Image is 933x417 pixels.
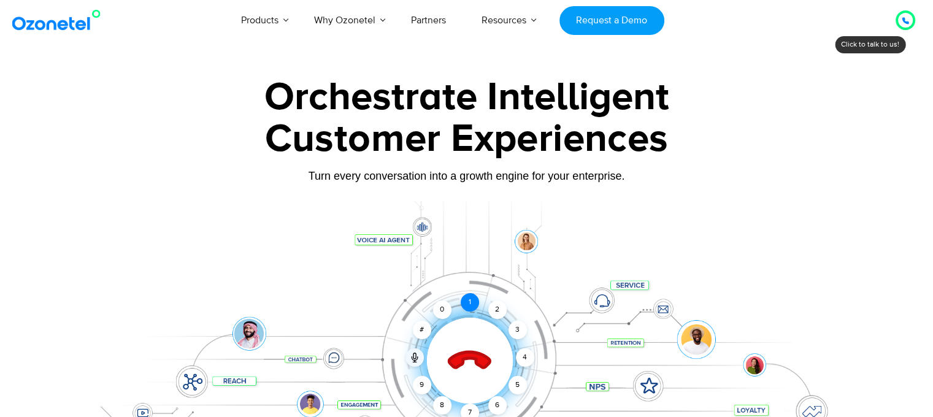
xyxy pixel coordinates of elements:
div: 5 [508,376,526,394]
div: 3 [508,321,526,339]
div: 9 [413,376,431,394]
a: Request a Demo [559,6,664,35]
div: 4 [516,348,534,367]
div: 1 [461,293,479,312]
div: 0 [433,300,451,319]
div: # [413,321,431,339]
div: 2 [488,300,507,319]
div: 6 [488,396,507,415]
div: 8 [433,396,451,415]
div: Turn every conversation into a growth engine for your enterprise. [83,169,850,183]
div: Orchestrate Intelligent [83,78,850,117]
div: Customer Experiences [83,110,850,169]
